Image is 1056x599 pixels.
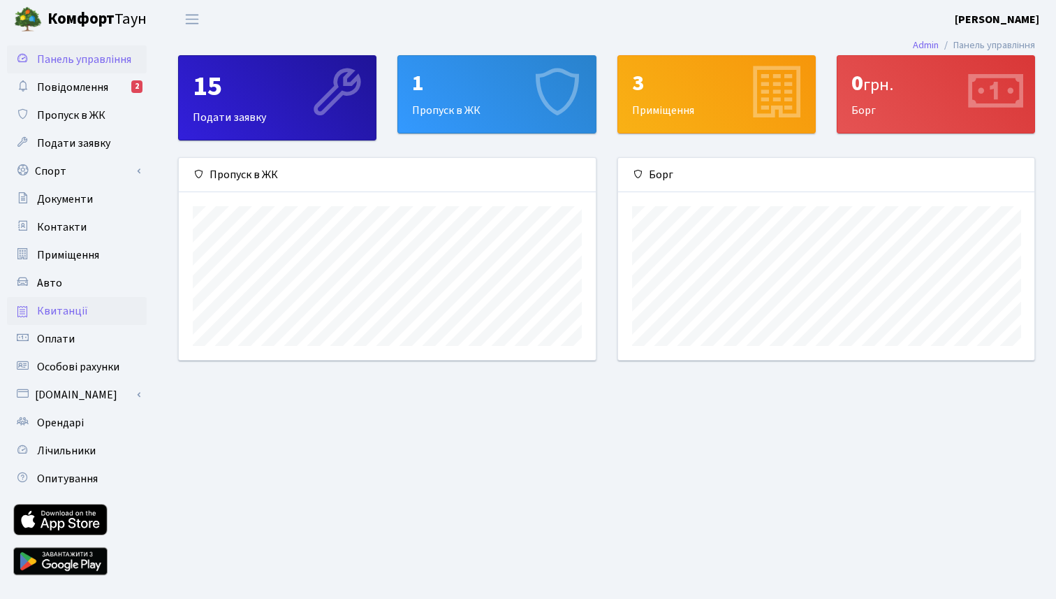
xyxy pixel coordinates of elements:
[412,70,581,96] div: 1
[37,415,84,431] span: Орендарі
[7,241,147,269] a: Приміщення
[398,56,595,133] div: Пропуск в ЖК
[7,297,147,325] a: Квитанції
[37,80,108,95] span: Повідомлення
[37,136,110,151] span: Подати заявку
[7,465,147,493] a: Опитування
[618,158,1035,192] div: Борг
[7,213,147,241] a: Контакти
[7,101,147,129] a: Пропуск в ЖК
[618,56,815,133] div: Приміщення
[7,409,147,437] a: Орендарі
[7,381,147,409] a: [DOMAIN_NAME]
[37,359,119,375] span: Особові рахунки
[47,8,147,31] span: Таун
[14,6,42,34] img: logo.png
[47,8,115,30] b: Комфорт
[913,38,939,52] a: Admin
[37,331,75,347] span: Оплати
[37,471,98,486] span: Опитування
[37,108,105,123] span: Пропуск в ЖК
[863,73,893,97] span: грн.
[955,11,1039,28] a: [PERSON_NAME]
[837,56,1034,133] div: Борг
[7,437,147,465] a: Лічильники
[955,12,1039,27] b: [PERSON_NAME]
[175,8,210,31] button: Переключити навігацію
[7,129,147,157] a: Подати заявку
[7,325,147,353] a: Оплати
[7,353,147,381] a: Особові рахунки
[179,158,596,192] div: Пропуск в ЖК
[37,303,88,319] span: Квитанції
[193,70,362,103] div: 15
[179,56,376,140] div: Подати заявку
[37,247,99,263] span: Приміщення
[7,73,147,101] a: Повідомлення2
[37,192,93,207] span: Документи
[7,157,147,185] a: Спорт
[397,55,596,133] a: 1Пропуск в ЖК
[37,219,87,235] span: Контакти
[37,275,62,291] span: Авто
[7,185,147,213] a: Документи
[7,269,147,297] a: Авто
[131,80,142,93] div: 2
[7,45,147,73] a: Панель управління
[178,55,376,140] a: 15Подати заявку
[617,55,816,133] a: 3Приміщення
[37,52,131,67] span: Панель управління
[632,70,801,96] div: 3
[37,443,96,459] span: Лічильники
[939,38,1035,53] li: Панель управління
[851,70,1020,96] div: 0
[892,31,1056,60] nav: breadcrumb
